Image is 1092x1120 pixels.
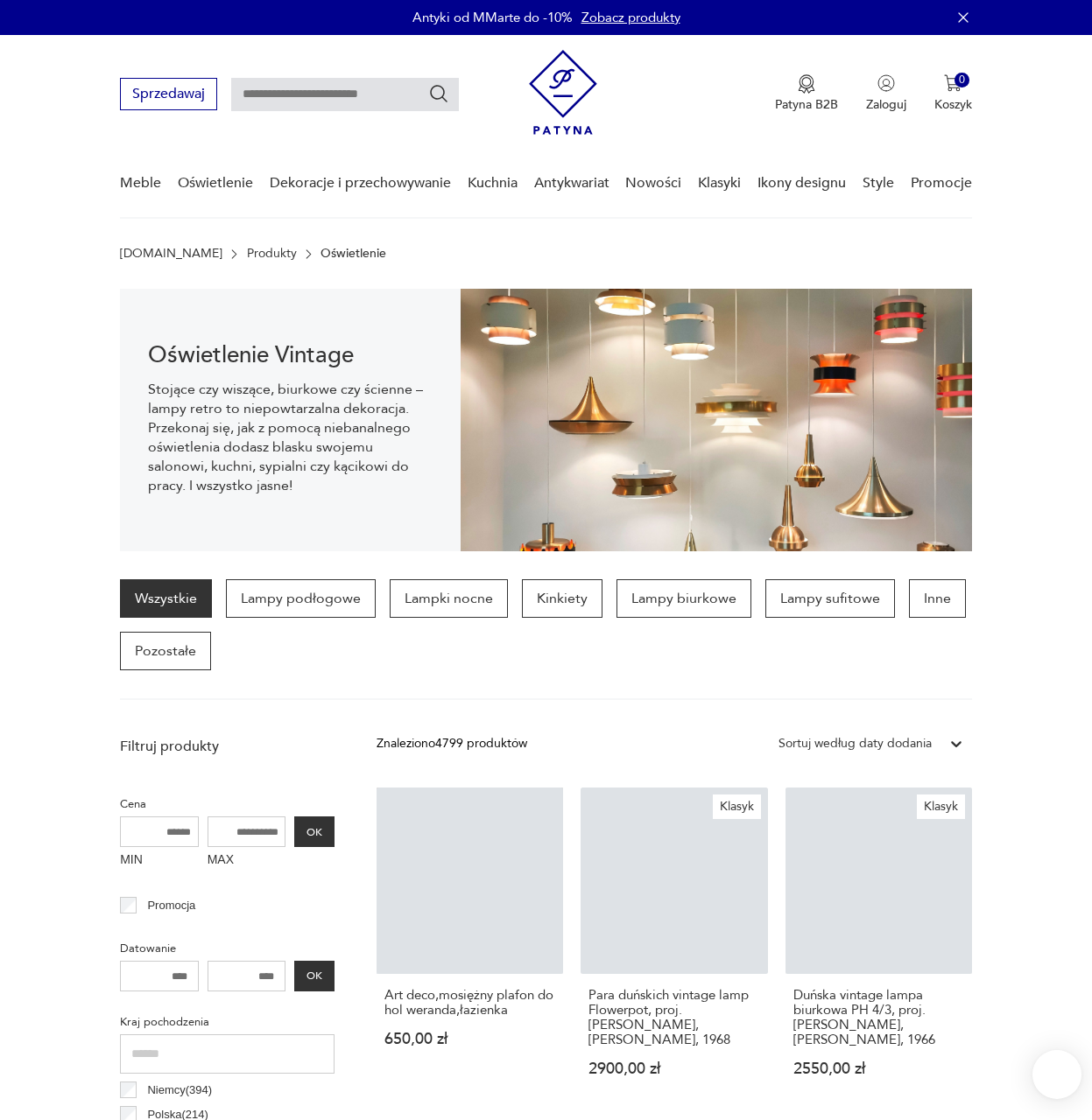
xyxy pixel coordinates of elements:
a: Art deco,mosiężny plafon do hol weranda,łazienkaArt deco,mosiężny plafon do hol weranda,łazienka6... [377,787,563,1110]
a: Kuchnia [468,150,518,217]
img: Oświetlenie [461,289,972,551]
p: 650,00 zł [384,1032,555,1046]
p: Oświetlenie [321,247,386,261]
button: OK [294,816,335,847]
a: Lampy sufitowe [765,579,895,618]
a: Produkty [247,247,297,261]
p: Koszyk [934,96,972,113]
a: Oświetlenie [178,150,253,217]
p: Antyki od MMarte do -10% [412,9,573,26]
a: [DOMAIN_NAME] [120,247,222,261]
p: Zaloguj [866,96,906,113]
h1: Oświetlenie Vintage [148,345,433,366]
p: Niemcy ( 394 ) [147,1081,212,1100]
p: Cena [120,794,335,814]
img: Ikona koszyka [944,74,962,92]
a: Sprzedawaj [120,89,217,101]
p: Datowanie [120,939,335,958]
a: Antykwariat [534,150,609,217]
img: Patyna - sklep z meblami i dekoracjami vintage [529,50,597,135]
a: Ikona medaluPatyna B2B [775,74,838,113]
p: Kraj pochodzenia [120,1012,335,1032]
img: Ikona medalu [798,74,815,94]
a: Style [863,150,894,217]
a: Lampki nocne [390,579,508,618]
a: Zobacz produkty [581,9,680,26]
a: KlasykPara duńskich vintage lamp Flowerpot, proj. Verner Panton, Louis Poulsen, 1968Para duńskich... [581,787,767,1110]
a: Lampy biurkowe [616,579,751,618]
h3: Para duńskich vintage lamp Flowerpot, proj. [PERSON_NAME], [PERSON_NAME], 1968 [588,988,759,1047]
p: 2550,00 zł [793,1061,964,1076]
a: Inne [909,579,966,618]
p: Promocja [147,896,195,915]
button: Sprzedawaj [120,78,217,110]
a: Meble [120,150,161,217]
h3: Art deco,mosiężny plafon do hol weranda,łazienka [384,988,555,1018]
a: Ikony designu [757,150,846,217]
p: Filtruj produkty [120,737,335,756]
label: MAX [208,847,286,875]
a: KlasykDuńska vintage lampa biurkowa PH 4/3, proj. Poul Henningsen, Louis Poulsen, 1966Duńska vint... [786,787,972,1110]
img: Ikonka użytkownika [877,74,895,92]
label: MIN [120,847,199,875]
iframe: Smartsupp widget button [1032,1050,1081,1099]
a: Klasyki [698,150,741,217]
button: Patyna B2B [775,74,838,113]
a: Wszystkie [120,579,212,618]
div: Sortuj według daty dodania [778,734,932,753]
a: Promocje [911,150,972,217]
div: 0 [955,73,969,87]
p: 2900,00 zł [588,1061,759,1076]
a: Pozostałe [120,632,211,670]
h3: Duńska vintage lampa biurkowa PH 4/3, proj. [PERSON_NAME], [PERSON_NAME], 1966 [793,988,964,1047]
p: Patyna B2B [775,96,838,113]
a: Nowości [625,150,681,217]
a: Kinkiety [522,579,602,618]
p: Stojące czy wiszące, biurkowe czy ścienne – lampy retro to niepowtarzalna dekoracja. Przekonaj si... [148,380,433,495]
div: Znaleziono 4799 produktów [377,734,527,753]
button: 0Koszyk [934,74,972,113]
button: Zaloguj [866,74,906,113]
a: Dekoracje i przechowywanie [270,150,451,217]
button: OK [294,961,335,991]
button: Szukaj [428,83,449,104]
a: Lampy podłogowe [226,579,376,618]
